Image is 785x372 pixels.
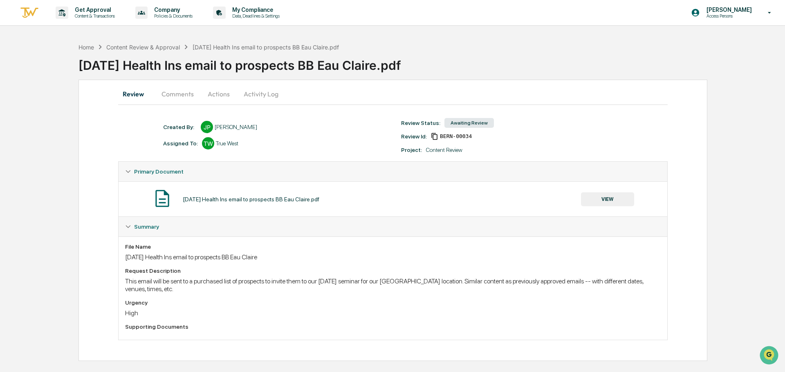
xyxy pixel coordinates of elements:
[119,217,667,236] div: Summary
[134,223,159,230] span: Summary
[444,118,494,128] div: Awaiting Review
[28,62,134,71] div: Start new chat
[216,140,238,147] div: True West
[58,138,99,145] a: Powered byPylon
[125,267,661,274] div: Request Description
[148,13,197,19] p: Policies & Documents
[5,115,55,130] a: 🔎Data Lookup
[106,44,180,51] div: Content Review & Approval
[118,84,668,104] div: secondary tabs example
[237,84,285,104] button: Activity Log
[125,323,661,330] div: Supporting Documents
[67,103,101,111] span: Attestations
[68,13,119,19] p: Content & Transactions
[183,196,319,203] div: [DATE] Health Ins email to prospects BB Eau Claire.pdf
[125,309,661,317] div: High
[401,133,427,140] div: Review Id:
[8,119,15,126] div: 🔎
[8,104,15,110] div: 🖐️
[215,124,257,130] div: [PERSON_NAME]
[152,188,173,209] img: Document Icon
[125,253,661,261] div: [DATE] Health Ins email to prospects BB Eau Claire
[226,13,284,19] p: Data, Deadlines & Settings
[134,168,184,175] span: Primary Document
[401,120,440,126] div: Review Status:
[28,71,103,77] div: We're available if you need us!
[155,84,200,104] button: Comments
[201,121,213,133] div: JP
[202,137,214,149] div: TW
[148,7,197,13] p: Company
[226,7,284,13] p: My Compliance
[426,147,462,153] div: Content Review
[119,162,667,181] div: Primary Document
[78,51,785,73] div: [DATE] Health Ins email to prospects BB Eau Claire.pdf
[118,84,155,104] button: Review
[581,192,634,206] button: VIEW
[163,140,198,147] div: Assigned To:
[139,65,149,75] button: Start new chat
[125,299,661,306] div: Urgency
[16,118,52,127] span: Data Lookup
[193,44,339,51] div: [DATE] Health Ins email to prospects BB Eau Claire.pdf
[440,133,472,140] span: 55d324c8-6c10-48d1-8833-1efd2989b970
[68,7,119,13] p: Get Approval
[8,62,23,77] img: 1746055101610-c473b297-6a78-478c-a979-82029cc54cd1
[81,138,99,145] span: Pylon
[125,277,661,293] div: This email will be sent to a purchased list of prospects to invite them to our [DATE] seminar for...
[16,103,53,111] span: Preclearance
[119,236,667,340] div: Summary
[401,147,422,153] div: Project:
[20,6,39,20] img: logo
[759,345,781,367] iframe: Open customer support
[200,84,237,104] button: Actions
[700,13,756,19] p: Access Persons
[700,7,756,13] p: [PERSON_NAME]
[125,243,661,250] div: File Name
[8,17,149,30] p: How can we help?
[59,104,66,110] div: 🗄️
[56,100,105,114] a: 🗄️Attestations
[5,100,56,114] a: 🖐️Preclearance
[78,44,94,51] div: Home
[119,181,667,216] div: Primary Document
[163,124,197,130] div: Created By: ‎ ‎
